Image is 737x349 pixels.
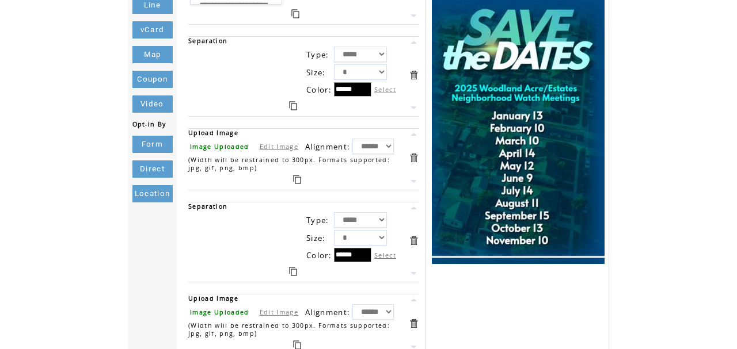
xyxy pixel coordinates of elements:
a: Move this item up [408,37,419,48]
span: Image Uploaded [190,143,249,151]
span: Upload Image [188,294,238,302]
a: Delete this item [408,318,419,329]
a: Video [132,95,173,113]
a: Move this item down [408,268,419,279]
a: Edit Image [260,308,298,316]
span: Upload Image [188,129,238,137]
a: Move this item up [408,294,419,305]
span: Alignment: [305,141,350,152]
a: Duplicate this item [293,175,301,184]
label: Select [374,251,396,259]
span: (Width will be restrained to 300px. Formats supported: jpg, gif, png, bmp) [188,156,390,172]
a: Location [132,185,173,202]
a: Move this item up [408,129,419,140]
a: Delete this item [408,235,419,246]
a: Delete this item [408,70,419,80]
a: Duplicate this item [289,267,297,276]
span: Separation [188,202,227,210]
span: Opt-in By [132,120,166,128]
span: (Width will be restrained to 300px. Formats supported: jpg, gif, png, bmp) [188,321,390,338]
a: Direct [132,160,173,178]
a: Coupon [132,71,173,88]
span: Alignment: [305,307,350,317]
span: Size: [306,67,326,78]
span: Image Uploaded [190,308,249,316]
span: Separation [188,37,227,45]
span: Color: [306,250,332,260]
a: Map [132,46,173,63]
a: Move this item up [408,202,419,213]
a: Duplicate this item [289,101,297,110]
a: Move this item down [408,176,419,187]
span: Color: [306,85,332,95]
a: Form [132,136,173,153]
label: Select [374,85,396,94]
span: Type: [306,49,329,60]
a: Move this item down [408,102,419,113]
span: Size: [306,233,326,243]
a: Delete this item [408,152,419,163]
span: Type: [306,215,329,225]
a: Move this item down [408,10,419,21]
a: Edit Image [260,142,298,151]
a: Duplicate this item [291,9,299,18]
a: vCard [132,21,173,39]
